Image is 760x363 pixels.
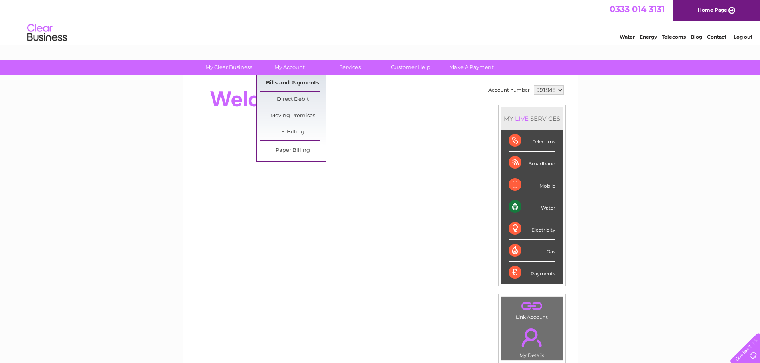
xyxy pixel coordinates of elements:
[513,115,530,122] div: LIVE
[378,60,444,75] a: Customer Help
[662,34,686,40] a: Telecoms
[501,297,563,322] td: Link Account
[260,75,326,91] a: Bills and Payments
[691,34,702,40] a: Blog
[610,4,665,14] a: 0333 014 3131
[257,60,322,75] a: My Account
[260,124,326,140] a: E-Billing
[192,4,569,39] div: Clear Business is a trading name of Verastar Limited (registered in [GEOGRAPHIC_DATA] No. 3667643...
[501,107,563,130] div: MY SERVICES
[734,34,752,40] a: Log out
[503,324,561,351] a: .
[486,83,532,97] td: Account number
[509,262,555,283] div: Payments
[501,322,563,361] td: My Details
[509,196,555,218] div: Water
[707,34,726,40] a: Contact
[509,152,555,174] div: Broadband
[509,240,555,262] div: Gas
[509,174,555,196] div: Mobile
[27,21,67,45] img: logo.png
[196,60,262,75] a: My Clear Business
[503,299,561,313] a: .
[438,60,504,75] a: Make A Payment
[260,143,326,159] a: Paper Billing
[509,130,555,152] div: Telecoms
[260,108,326,124] a: Moving Premises
[260,92,326,108] a: Direct Debit
[509,218,555,240] div: Electricity
[317,60,383,75] a: Services
[640,34,657,40] a: Energy
[620,34,635,40] a: Water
